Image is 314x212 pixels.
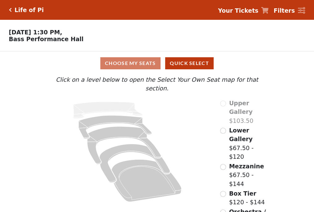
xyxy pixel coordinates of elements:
span: Lower Gallery [229,127,253,143]
span: Box Tier [229,190,256,197]
label: $103.50 [229,99,270,125]
label: $67.50 - $144 [229,162,270,188]
button: Quick Select [165,57,214,69]
strong: Your Tickets [218,7,258,14]
label: $120 - $144 [229,189,265,207]
a: Filters [274,6,305,15]
a: Click here to go back to filters [9,8,12,12]
span: Mezzanine [229,163,264,170]
path: Upper Gallery - Seats Available: 0 [73,102,143,119]
span: Upper Gallery [229,100,253,115]
h5: Life of Pi [15,6,44,14]
a: Your Tickets [218,6,269,15]
path: Orchestra / Parterre Circle - Seats Available: 13 [112,159,182,202]
strong: Filters [274,7,295,14]
p: Click on a level below to open the Select Your Own Seat map for that section. [44,75,270,93]
path: Lower Gallery - Seats Available: 99 [79,115,152,139]
label: $67.50 - $120 [229,126,270,161]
